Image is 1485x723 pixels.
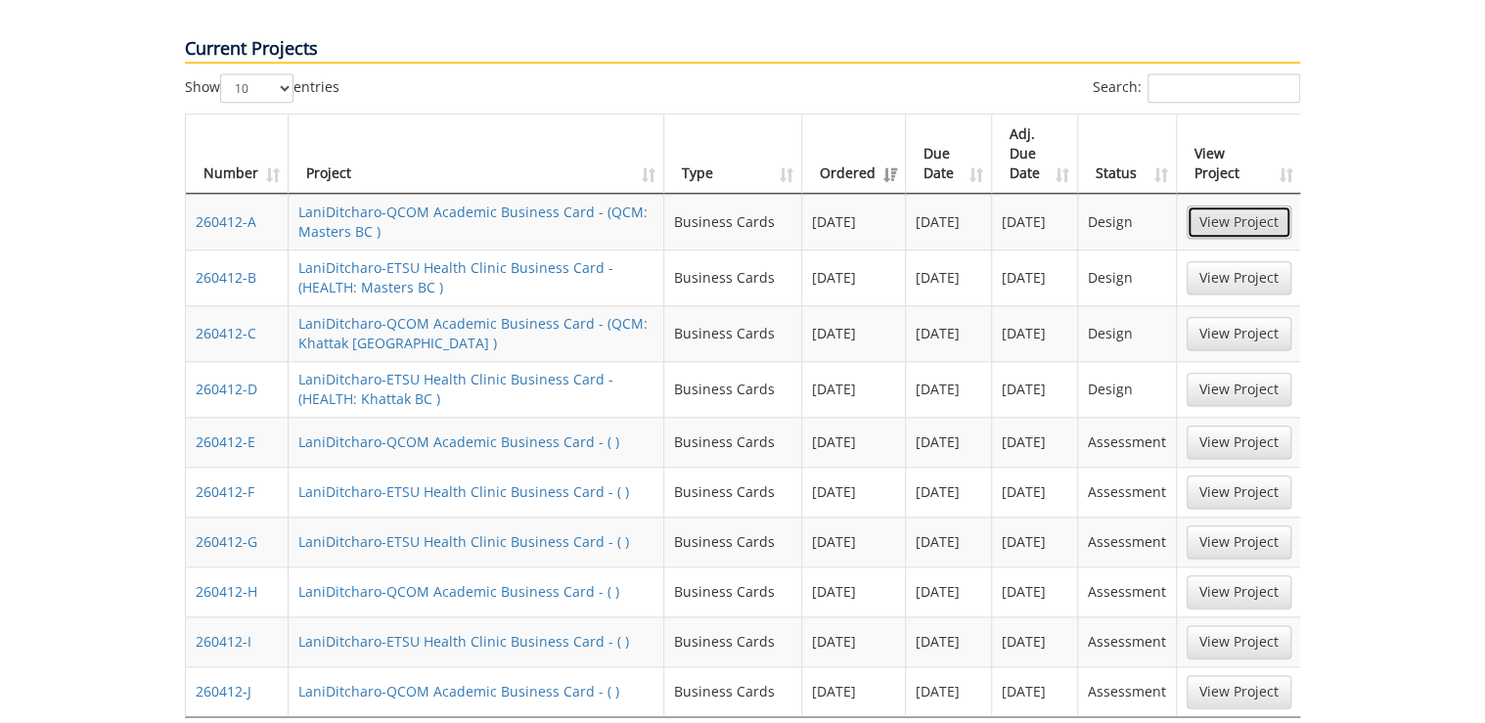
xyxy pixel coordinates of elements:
td: [DATE] [992,361,1078,417]
td: [DATE] [802,616,906,666]
td: Design [1078,249,1177,305]
a: 260412-H [196,582,257,601]
td: Assessment [1078,566,1177,616]
a: View Project [1187,426,1291,459]
td: [DATE] [802,305,906,361]
td: Business Cards [664,666,801,716]
input: Search: [1147,73,1300,103]
td: [DATE] [802,467,906,517]
td: [DATE] [992,517,1078,566]
td: Business Cards [664,467,801,517]
a: View Project [1187,625,1291,658]
td: Business Cards [664,616,801,666]
a: 260412-C [196,324,256,342]
td: [DATE] [906,194,992,249]
th: Due Date: activate to sort column ascending [906,114,992,194]
td: [DATE] [802,361,906,417]
a: 260412-I [196,632,251,651]
td: Assessment [1078,467,1177,517]
td: [DATE] [802,249,906,305]
a: View Project [1187,317,1291,350]
td: [DATE] [906,616,992,666]
th: Type: activate to sort column ascending [664,114,801,194]
a: LaniDitcharo-QCOM Academic Business Card - (QCM: Khattak [GEOGRAPHIC_DATA] ) [298,314,648,352]
td: [DATE] [992,417,1078,467]
td: [DATE] [906,467,992,517]
td: Business Cards [664,305,801,361]
a: LaniDitcharo-ETSU Health Clinic Business Card - (HEALTH: Khattak BC ) [298,370,613,408]
td: [DATE] [906,305,992,361]
a: 260412-F [196,482,254,501]
td: [DATE] [802,517,906,566]
td: Business Cards [664,417,801,467]
td: Design [1078,305,1177,361]
td: Assessment [1078,616,1177,666]
a: 260412-J [196,682,251,700]
a: 260412-E [196,432,255,451]
th: View Project: activate to sort column ascending [1177,114,1301,194]
td: [DATE] [992,194,1078,249]
th: Number: activate to sort column ascending [186,114,289,194]
a: View Project [1187,525,1291,559]
td: [DATE] [906,249,992,305]
td: [DATE] [802,194,906,249]
td: [DATE] [992,249,1078,305]
a: LaniDitcharo-QCOM Academic Business Card - ( ) [298,432,619,451]
a: LaniDitcharo-ETSU Health Clinic Business Card - ( ) [298,482,629,501]
td: [DATE] [992,467,1078,517]
th: Adj. Due Date: activate to sort column ascending [992,114,1078,194]
td: Assessment [1078,517,1177,566]
td: [DATE] [802,566,906,616]
a: LaniDitcharo-QCOM Academic Business Card - ( ) [298,682,619,700]
a: 260412-G [196,532,257,551]
a: View Project [1187,205,1291,239]
td: [DATE] [906,566,992,616]
td: [DATE] [906,361,992,417]
td: Business Cards [664,566,801,616]
a: 260412-B [196,268,256,287]
a: View Project [1187,475,1291,509]
td: Assessment [1078,666,1177,716]
td: Business Cards [664,517,801,566]
td: [DATE] [802,417,906,467]
a: LaniDitcharo-QCOM Academic Business Card - (QCM: Masters BC ) [298,203,648,241]
a: LaniDitcharo-QCOM Academic Business Card - ( ) [298,582,619,601]
p: Current Projects [185,36,1300,64]
select: Showentries [220,73,293,103]
a: LaniDitcharo-ETSU Health Clinic Business Card - (HEALTH: Masters BC ) [298,258,613,296]
td: Assessment [1078,417,1177,467]
a: 260412-A [196,212,256,231]
a: 260412-D [196,380,257,398]
td: [DATE] [906,517,992,566]
td: Design [1078,194,1177,249]
td: [DATE] [992,616,1078,666]
th: Ordered: activate to sort column ascending [802,114,906,194]
th: Project: activate to sort column ascending [289,114,664,194]
td: [DATE] [992,666,1078,716]
a: View Project [1187,675,1291,708]
td: [DATE] [802,666,906,716]
td: Business Cards [664,194,801,249]
td: [DATE] [906,417,992,467]
label: Search: [1093,73,1300,103]
th: Status: activate to sort column ascending [1078,114,1177,194]
td: [DATE] [906,666,992,716]
td: Business Cards [664,361,801,417]
td: [DATE] [992,566,1078,616]
td: Business Cards [664,249,801,305]
a: LaniDitcharo-ETSU Health Clinic Business Card - ( ) [298,632,629,651]
a: LaniDitcharo-ETSU Health Clinic Business Card - ( ) [298,532,629,551]
label: Show entries [185,73,339,103]
td: Design [1078,361,1177,417]
td: [DATE] [992,305,1078,361]
a: View Project [1187,373,1291,406]
a: View Project [1187,575,1291,609]
a: View Project [1187,261,1291,294]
